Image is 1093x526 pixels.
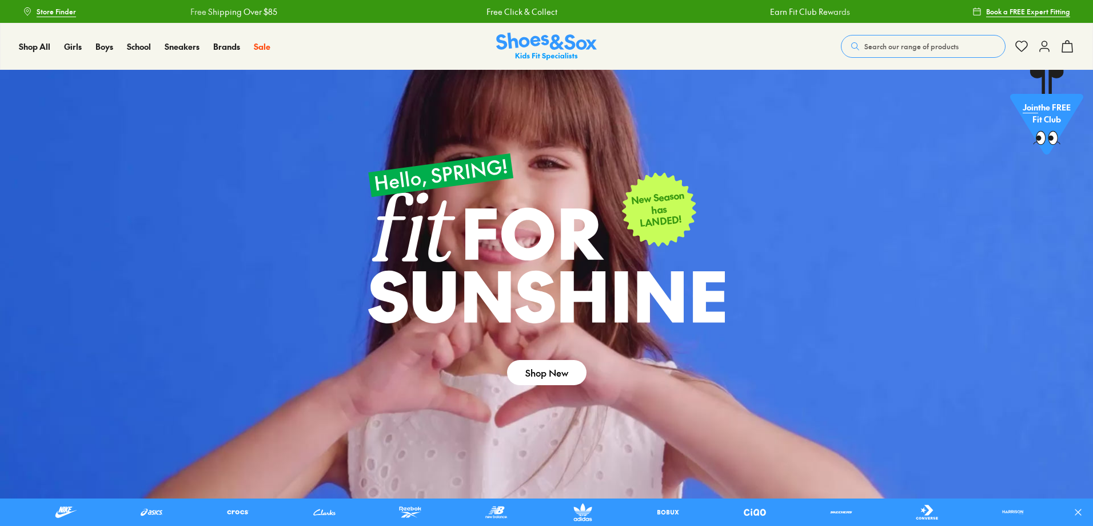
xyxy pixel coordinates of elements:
[95,41,113,52] span: Boys
[400,6,471,18] a: Free Click & Collect
[864,41,959,52] span: Search our range of products
[1023,101,1038,113] span: Join
[104,6,191,18] a: Free Shipping Over $85
[127,41,151,53] a: School
[1010,92,1083,135] p: the FREE Fit Club
[19,41,50,52] span: Shop All
[37,6,76,17] span: Store Finder
[64,41,82,52] span: Girls
[496,33,597,61] a: Shoes & Sox
[684,6,764,18] a: Earn Fit Club Rewards
[496,33,597,61] img: SNS_Logo_Responsive.svg
[213,41,240,52] span: Brands
[972,1,1070,22] a: Book a FREE Expert Fitting
[64,41,82,53] a: Girls
[254,41,270,53] a: Sale
[23,1,76,22] a: Store Finder
[841,35,1006,58] button: Search our range of products
[507,360,587,385] a: Shop New
[254,41,270,52] span: Sale
[95,41,113,53] a: Boys
[127,41,151,52] span: School
[165,41,200,53] a: Sneakers
[165,41,200,52] span: Sneakers
[19,41,50,53] a: Shop All
[1010,69,1083,161] a: Jointhe FREE Fit Club
[986,6,1070,17] span: Book a FREE Expert Fitting
[213,41,240,53] a: Brands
